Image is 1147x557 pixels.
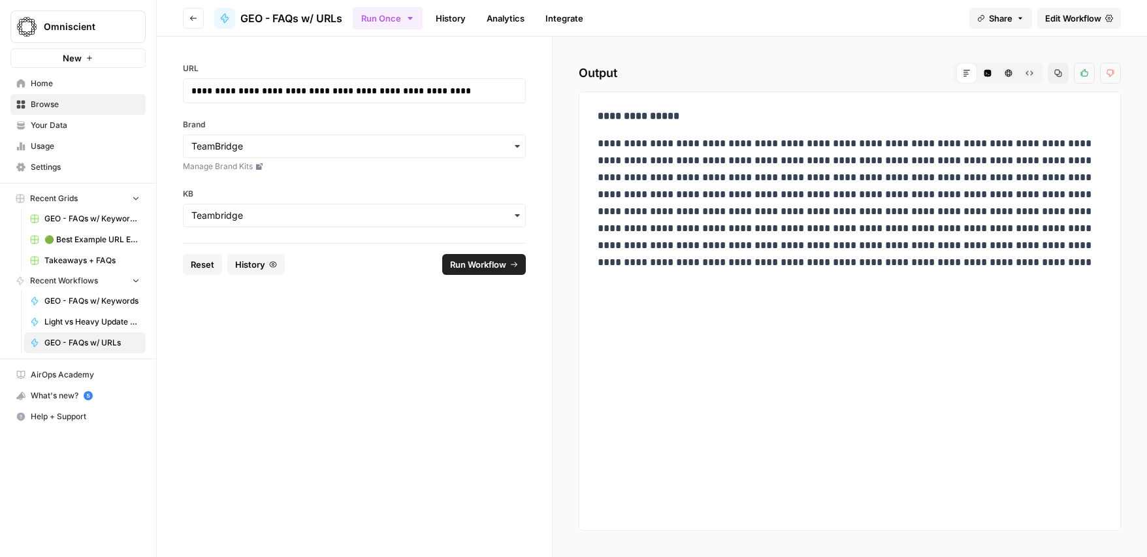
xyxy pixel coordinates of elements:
[191,209,517,222] input: Teambridge
[44,234,140,246] span: 🟢 Best Example URL Extractor Grid (2)
[1045,12,1101,25] span: Edit Workflow
[44,213,140,225] span: GEO - FAQs w/ Keywords Grid
[1037,8,1121,29] a: Edit Workflow
[84,391,93,400] a: 5
[86,392,89,399] text: 5
[30,275,98,287] span: Recent Workflows
[10,385,146,406] button: What's new? 5
[44,337,140,349] span: GEO - FAQs w/ URLs
[479,8,532,29] a: Analytics
[10,136,146,157] a: Usage
[31,119,140,131] span: Your Data
[989,12,1012,25] span: Share
[15,15,39,39] img: Omniscient Logo
[969,8,1032,29] button: Share
[31,161,140,173] span: Settings
[227,254,285,275] button: History
[24,311,146,332] a: Light vs Heavy Update Determination [in-progress]
[183,63,526,74] label: URL
[44,20,123,33] span: Omniscient
[442,254,526,275] button: Run Workflow
[10,271,146,291] button: Recent Workflows
[11,386,145,406] div: What's new?
[10,73,146,94] a: Home
[183,188,526,200] label: KB
[31,411,140,422] span: Help + Support
[24,250,146,271] a: Takeaways + FAQs
[10,406,146,427] button: Help + Support
[31,78,140,89] span: Home
[24,291,146,311] a: GEO - FAQs w/ Keywords
[183,161,526,172] a: Manage Brand Kits
[191,140,517,153] input: TeamBridge
[44,316,140,328] span: Light vs Heavy Update Determination [in-progress]
[31,140,140,152] span: Usage
[353,7,423,29] button: Run Once
[10,115,146,136] a: Your Data
[183,119,526,131] label: Brand
[44,295,140,307] span: GEO - FAQs w/ Keywords
[428,8,474,29] a: History
[24,332,146,353] a: GEO - FAQs w/ URLs
[10,94,146,115] a: Browse
[24,229,146,250] a: 🟢 Best Example URL Extractor Grid (2)
[10,364,146,385] a: AirOps Academy
[10,10,146,43] button: Workspace: Omniscient
[240,10,342,26] span: GEO - FAQs w/ URLs
[183,254,222,275] button: Reset
[214,8,342,29] a: GEO - FAQs w/ URLs
[10,48,146,68] button: New
[450,258,506,271] span: Run Workflow
[579,63,1121,84] h2: Output
[24,208,146,229] a: GEO - FAQs w/ Keywords Grid
[31,99,140,110] span: Browse
[10,157,146,178] a: Settings
[538,8,591,29] a: Integrate
[235,258,265,271] span: History
[44,255,140,266] span: Takeaways + FAQs
[191,258,214,271] span: Reset
[31,369,140,381] span: AirOps Academy
[30,193,78,204] span: Recent Grids
[63,52,82,65] span: New
[10,189,146,208] button: Recent Grids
